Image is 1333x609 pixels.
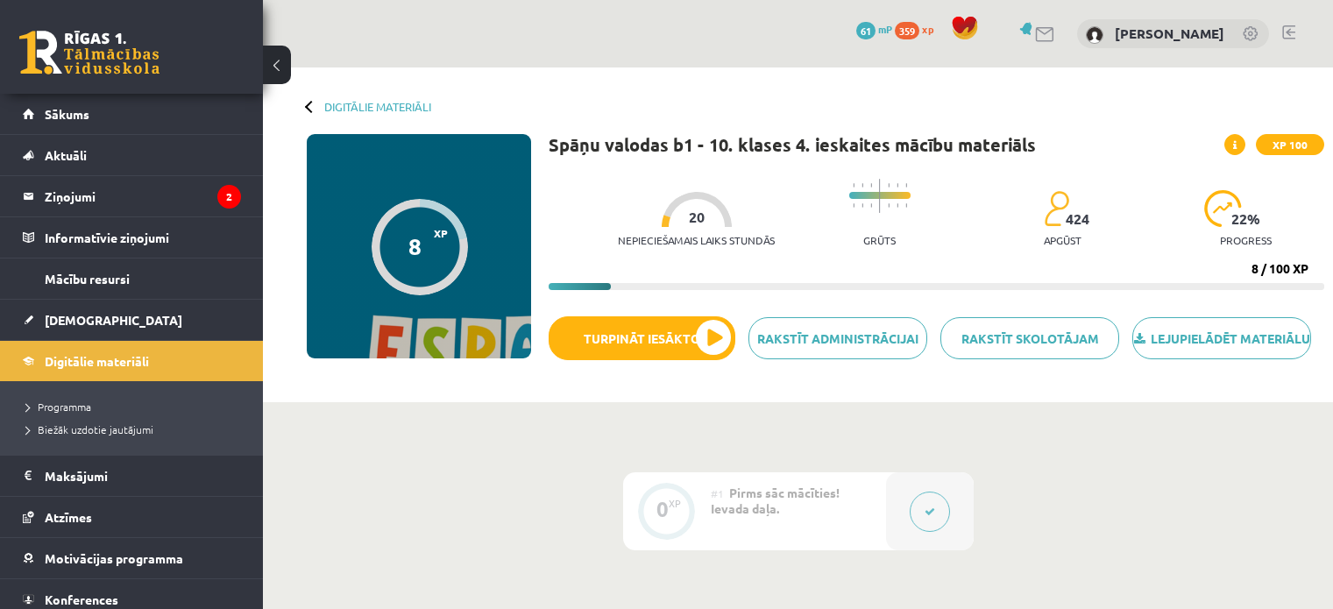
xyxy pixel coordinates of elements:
[45,312,182,328] span: [DEMOGRAPHIC_DATA]
[1204,190,1242,227] img: icon-progress-161ccf0a02000e728c5f80fcf4c31c7af3da0e1684b2b1d7c360e028c24a22f1.svg
[870,203,872,208] img: icon-short-line-57e1e144782c952c97e751825c79c345078a6d821885a25fce030b3d8c18986b.svg
[23,217,241,258] a: Informatīvie ziņojumi
[1044,234,1081,246] p: apgūst
[856,22,892,36] a: 61 mP
[45,591,118,607] span: Konferences
[922,22,933,36] span: xp
[549,134,1036,155] h1: Spāņu valodas b1 - 10. klases 4. ieskaites mācību materiāls
[23,176,241,216] a: Ziņojumi2
[656,501,669,517] div: 0
[26,400,91,414] span: Programma
[45,217,241,258] legend: Informatīvie ziņojumi
[1256,134,1324,155] span: XP 100
[45,106,89,122] span: Sākums
[26,422,153,436] span: Biežāk uzdotie jautājumi
[853,183,854,188] img: icon-short-line-57e1e144782c952c97e751825c79c345078a6d821885a25fce030b3d8c18986b.svg
[748,317,927,359] a: Rakstīt administrācijai
[45,550,183,566] span: Motivācijas programma
[689,209,705,225] span: 20
[23,538,241,578] a: Motivācijas programma
[870,183,872,188] img: icon-short-line-57e1e144782c952c97e751825c79c345078a6d821885a25fce030b3d8c18986b.svg
[45,176,241,216] legend: Ziņojumi
[711,485,840,516] span: Pirms sāc mācīties! Ievada daļa.
[895,22,919,39] span: 359
[324,100,431,113] a: Digitālie materiāli
[408,233,422,259] div: 8
[856,22,876,39] span: 61
[26,399,245,414] a: Programma
[45,353,149,369] span: Digitālie materiāli
[45,509,92,525] span: Atzīmes
[217,185,241,209] i: 2
[26,421,245,437] a: Biežāk uzdotie jautājumi
[23,341,241,381] a: Digitālie materiāli
[1220,234,1272,246] p: progress
[863,234,896,246] p: Grūts
[1066,211,1089,227] span: 424
[905,203,907,208] img: icon-short-line-57e1e144782c952c97e751825c79c345078a6d821885a25fce030b3d8c18986b.svg
[711,486,724,500] span: #1
[45,147,87,163] span: Aktuāli
[888,203,890,208] img: icon-short-line-57e1e144782c952c97e751825c79c345078a6d821885a25fce030b3d8c18986b.svg
[669,499,681,508] div: XP
[23,94,241,134] a: Sākums
[23,135,241,175] a: Aktuāli
[45,456,241,496] legend: Maksājumi
[888,183,890,188] img: icon-short-line-57e1e144782c952c97e751825c79c345078a6d821885a25fce030b3d8c18986b.svg
[853,203,854,208] img: icon-short-line-57e1e144782c952c97e751825c79c345078a6d821885a25fce030b3d8c18986b.svg
[45,271,130,287] span: Mācību resursi
[905,183,907,188] img: icon-short-line-57e1e144782c952c97e751825c79c345078a6d821885a25fce030b3d8c18986b.svg
[861,183,863,188] img: icon-short-line-57e1e144782c952c97e751825c79c345078a6d821885a25fce030b3d8c18986b.svg
[1115,25,1224,42] a: [PERSON_NAME]
[897,183,898,188] img: icon-short-line-57e1e144782c952c97e751825c79c345078a6d821885a25fce030b3d8c18986b.svg
[878,22,892,36] span: mP
[1231,211,1261,227] span: 22 %
[23,258,241,299] a: Mācību resursi
[1086,26,1103,44] img: Alina Berjoza
[861,203,863,208] img: icon-short-line-57e1e144782c952c97e751825c79c345078a6d821885a25fce030b3d8c18986b.svg
[23,497,241,537] a: Atzīmes
[1132,317,1311,359] a: Lejupielādēt materiālu
[618,234,775,246] p: Nepieciešamais laiks stundās
[897,203,898,208] img: icon-short-line-57e1e144782c952c97e751825c79c345078a6d821885a25fce030b3d8c18986b.svg
[1044,190,1069,227] img: students-c634bb4e5e11cddfef0936a35e636f08e4e9abd3cc4e673bd6f9a4125e45ecb1.svg
[940,317,1119,359] a: Rakstīt skolotājam
[549,316,735,360] button: Turpināt iesākto
[23,300,241,340] a: [DEMOGRAPHIC_DATA]
[19,31,160,74] a: Rīgas 1. Tālmācības vidusskola
[879,179,881,213] img: icon-long-line-d9ea69661e0d244f92f715978eff75569469978d946b2353a9bb055b3ed8787d.svg
[434,227,448,239] span: XP
[895,22,942,36] a: 359 xp
[23,456,241,496] a: Maksājumi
